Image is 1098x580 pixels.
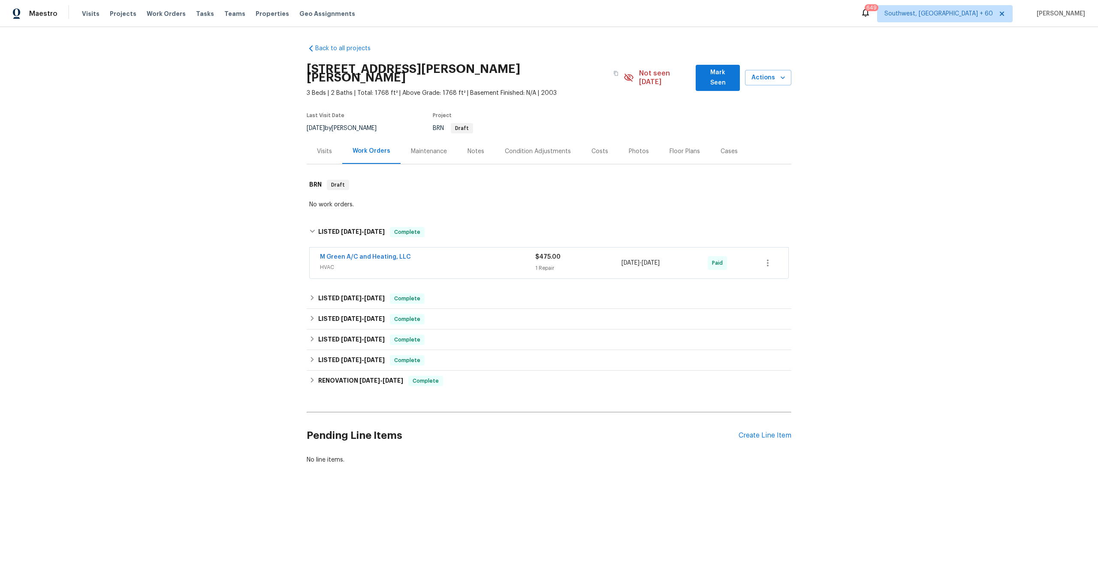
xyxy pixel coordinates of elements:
[391,228,424,236] span: Complete
[642,260,660,266] span: [DATE]
[866,3,877,12] div: 649
[621,259,660,267] span: -
[364,295,385,301] span: [DATE]
[82,9,100,18] span: Visits
[196,11,214,17] span: Tasks
[307,350,791,371] div: LISTED [DATE]-[DATE]Complete
[307,371,791,391] div: RENOVATION [DATE]-[DATE]Complete
[433,125,473,131] span: BRN
[307,65,608,82] h2: [STREET_ADDRESS][PERSON_NAME][PERSON_NAME]
[452,126,472,131] span: Draft
[629,147,649,156] div: Photos
[318,355,385,366] h6: LISTED
[224,9,245,18] span: Teams
[341,316,385,322] span: -
[307,44,389,53] a: Back to all projects
[359,378,403,384] span: -
[307,416,739,456] h2: Pending Line Items
[147,9,186,18] span: Work Orders
[364,229,385,235] span: [DATE]
[884,9,993,18] span: Southwest, [GEOGRAPHIC_DATA] + 60
[341,229,385,235] span: -
[341,316,362,322] span: [DATE]
[318,293,385,304] h6: LISTED
[739,432,791,440] div: Create Line Item
[712,259,726,267] span: Paid
[309,200,789,209] div: No work orders.
[745,70,791,86] button: Actions
[341,229,362,235] span: [DATE]
[621,260,639,266] span: [DATE]
[364,316,385,322] span: [DATE]
[591,147,608,156] div: Costs
[505,147,571,156] div: Condition Adjustments
[391,315,424,323] span: Complete
[320,263,535,272] span: HVAC
[341,357,362,363] span: [DATE]
[391,335,424,344] span: Complete
[468,147,484,156] div: Notes
[535,254,561,260] span: $475.00
[307,218,791,246] div: LISTED [DATE]-[DATE]Complete
[364,336,385,342] span: [DATE]
[341,336,362,342] span: [DATE]
[318,376,403,386] h6: RENOVATION
[318,335,385,345] h6: LISTED
[535,264,621,272] div: 1 Repair
[411,147,447,156] div: Maintenance
[353,147,390,155] div: Work Orders
[307,329,791,350] div: LISTED [DATE]-[DATE]Complete
[256,9,289,18] span: Properties
[364,357,385,363] span: [DATE]
[320,254,411,260] a: M Green A/C and Heating, LLC
[307,456,791,464] div: No line items.
[307,288,791,309] div: LISTED [DATE]-[DATE]Complete
[409,377,442,385] span: Complete
[670,147,700,156] div: Floor Plans
[110,9,136,18] span: Projects
[341,336,385,342] span: -
[639,69,691,86] span: Not seen [DATE]
[307,113,344,118] span: Last Visit Date
[328,181,348,189] span: Draft
[341,357,385,363] span: -
[317,147,332,156] div: Visits
[433,113,452,118] span: Project
[307,125,325,131] span: [DATE]
[299,9,355,18] span: Geo Assignments
[307,89,624,97] span: 3 Beds | 2 Baths | Total: 1768 ft² | Above Grade: 1768 ft² | Basement Finished: N/A | 2003
[341,295,362,301] span: [DATE]
[307,309,791,329] div: LISTED [DATE]-[DATE]Complete
[391,294,424,303] span: Complete
[608,66,624,81] button: Copy Address
[307,171,791,199] div: BRN Draft
[359,378,380,384] span: [DATE]
[318,227,385,237] h6: LISTED
[29,9,57,18] span: Maestro
[703,67,733,88] span: Mark Seen
[383,378,403,384] span: [DATE]
[341,295,385,301] span: -
[318,314,385,324] h6: LISTED
[1033,9,1085,18] span: [PERSON_NAME]
[307,123,387,133] div: by [PERSON_NAME]
[696,65,740,91] button: Mark Seen
[391,356,424,365] span: Complete
[309,180,322,190] h6: BRN
[752,72,784,83] span: Actions
[721,147,738,156] div: Cases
